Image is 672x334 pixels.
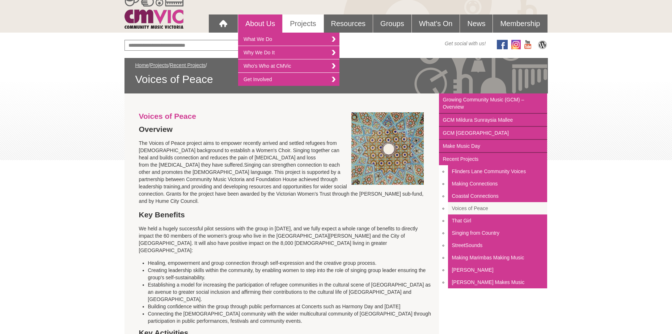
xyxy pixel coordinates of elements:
[238,46,339,59] a: Why We Do It
[150,62,169,68] a: Projects
[170,62,206,68] a: Recent Projects
[238,73,339,86] a: Get Involved
[448,178,547,190] a: Making Connections
[448,190,547,202] a: Coastal Connections
[148,303,434,310] li: Building confidence within the group through public performances at Concerts such as Harmony Day ...
[448,214,547,227] a: That Girl
[448,264,547,276] a: [PERSON_NAME]
[139,210,425,220] h3: Key Benefits
[439,153,547,165] a: Recent Projects
[148,267,434,281] li: Creating leadership skills within the community, by enabling women to step into the role of singi...
[439,127,547,140] a: GCM [GEOGRAPHIC_DATA]
[238,14,282,33] a: About Us
[139,112,425,121] h3: Voices of Peace
[448,251,547,264] a: Making Marimbas Making Music
[493,14,547,33] a: Membership
[448,165,547,178] a: Flinders Lane Community Voices
[135,72,537,86] span: Voices of Peace
[139,139,425,205] p: The Voices of Peace project aims to empower recently arrived and settled refugees from [DEMOGRAPH...
[439,93,547,114] a: Growing Community Music (GCM) – Overview
[135,62,149,68] a: Home
[537,40,548,49] img: CMVic Blog
[448,239,547,251] a: StreetSounds
[238,59,339,73] a: Who's Who at CMVic
[135,62,537,86] div: / / /
[439,114,547,127] a: GCM Mildura Sunraysia Mallee
[139,225,425,254] p: We held a hugely successful pilot sessions with the group in [DATE], and we fully expect a whole ...
[148,281,434,303] li: Establishing a model for increasing the participation of refugee communities in the cultural scen...
[373,14,411,33] a: Groups
[448,227,547,239] a: Singing from Country
[445,40,486,47] span: Get social with us!
[448,202,547,214] a: Voices of Peace
[460,14,493,33] a: News
[238,33,339,46] a: What We Do
[448,276,547,288] a: [PERSON_NAME] Makes Music
[148,310,434,325] li: Connecting the [DEMOGRAPHIC_DATA] community with the wider multicultural community of [GEOGRAPHIC...
[412,14,460,33] a: What's On
[148,259,434,267] li: Healing, empowerment and group connection through self-expression and the creative group process.
[324,14,373,33] a: Resources
[439,140,547,153] a: Make Music Day
[283,14,323,33] a: Projects
[511,40,521,49] img: icon-instagram.png
[139,125,425,134] h3: Overview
